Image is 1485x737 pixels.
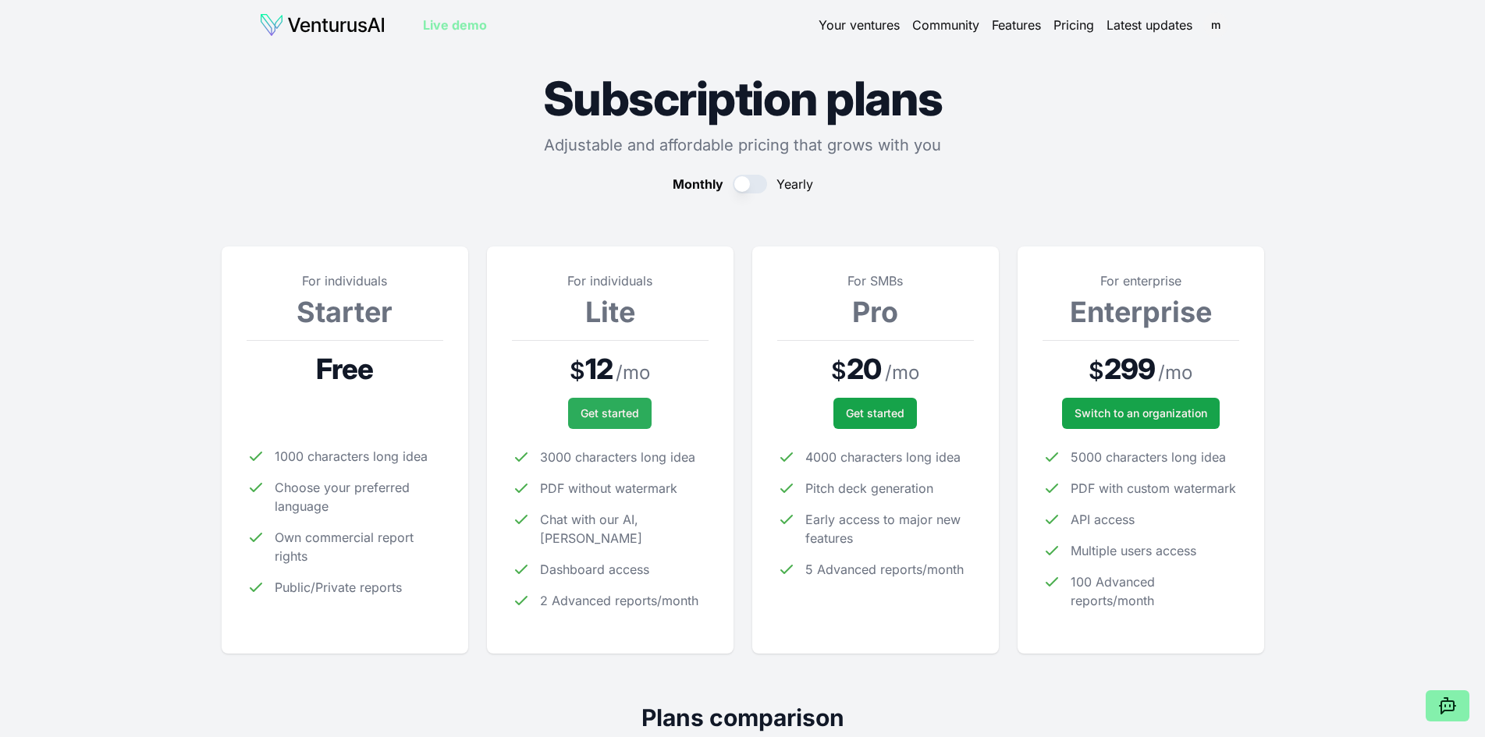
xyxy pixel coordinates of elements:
a: Switch to an organization [1062,398,1220,429]
span: 3000 characters long idea [540,448,695,466]
span: Public/Private reports [275,578,402,597]
span: Get started [581,406,639,421]
span: 1000 characters long idea [275,447,428,466]
span: Early access to major new features [805,510,974,547]
span: 100 Advanced reports/month [1071,572,1239,610]
a: Features [992,16,1041,34]
span: Own commercial report rights [275,528,443,565]
h2: Plans comparison [222,703,1264,732]
span: Monthly [673,175,723,193]
span: PDF without watermark [540,479,677,498]
span: API access [1071,510,1135,529]
h3: Lite [512,296,709,328]
button: Get started [568,398,652,429]
h3: Enterprise [1043,296,1239,328]
p: For individuals [512,271,709,290]
span: Get started [846,406,904,421]
span: Chat with our AI, [PERSON_NAME] [540,510,709,547]
a: Your ventures [819,16,900,34]
img: logo [259,12,385,37]
span: $ [831,356,847,384]
span: Dashboard access [540,560,649,579]
a: Pricing [1053,16,1094,34]
span: Pitch deck generation [805,479,933,498]
span: 299 [1104,353,1155,384]
a: Live demo [423,16,487,34]
h3: Starter [247,296,443,328]
button: m [1205,14,1227,36]
span: / mo [885,360,919,385]
p: For enterprise [1043,271,1239,290]
span: 5 Advanced reports/month [805,560,964,579]
span: 5000 characters long idea [1071,448,1226,466]
span: PDF with custom watermark [1071,479,1236,498]
span: $ [1089,356,1104,384]
span: $ [570,356,585,384]
span: / mo [616,360,650,385]
h3: Pro [777,296,974,328]
span: 4000 characters long idea [805,448,961,466]
span: / mo [1158,360,1192,385]
p: Adjustable and affordable pricing that grows with you [222,134,1264,156]
span: Free [316,353,373,384]
p: For SMBs [777,271,974,290]
button: Get started [833,398,917,429]
span: 12 [585,353,613,384]
span: Choose your preferred language [275,478,443,516]
a: Latest updates [1107,16,1192,34]
span: 2 Advanced reports/month [540,591,698,610]
a: Community [912,16,979,34]
h1: Subscription plans [222,75,1264,122]
span: m [1203,12,1228,37]
span: Yearly [776,175,813,193]
span: 20 [847,353,881,384]
span: Multiple users access [1071,541,1196,560]
p: For individuals [247,271,443,290]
